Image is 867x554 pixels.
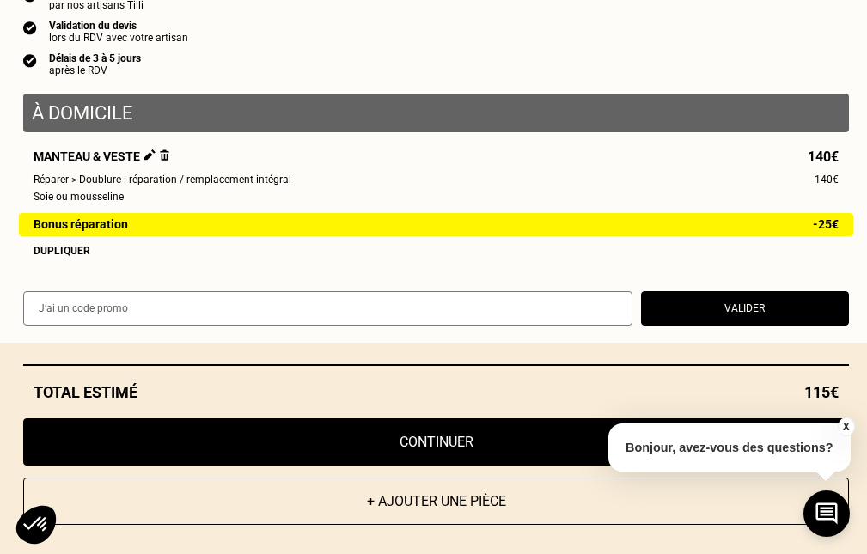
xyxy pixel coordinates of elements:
[34,149,169,164] span: Manteau & veste
[49,64,141,76] div: après le RDV
[23,418,849,466] button: Continuer
[804,383,839,401] span: 115€
[641,291,849,326] button: Valider
[49,20,188,32] div: Validation du devis
[608,423,851,472] p: Bonjour, avez-vous des questions?
[34,173,291,187] span: Réparer > Doublure : réparation / remplacement intégral
[160,149,169,161] img: Supprimer
[815,173,839,187] span: 140€
[23,383,849,401] div: Total estimé
[34,190,124,204] span: Soie ou mousseline
[23,52,37,68] img: icon list info
[808,149,839,164] span: 140€
[49,52,141,64] div: Délais de 3 à 5 jours
[23,478,849,525] button: + Ajouter une pièce
[32,102,840,124] p: À domicile
[34,245,839,257] div: Dupliquer
[34,217,128,232] span: Bonus réparation
[23,291,632,326] input: J‘ai un code promo
[813,217,839,232] span: -25€
[837,417,854,436] button: X
[144,149,156,161] img: Éditer
[23,20,37,35] img: icon list info
[49,32,188,44] div: lors du RDV avec votre artisan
